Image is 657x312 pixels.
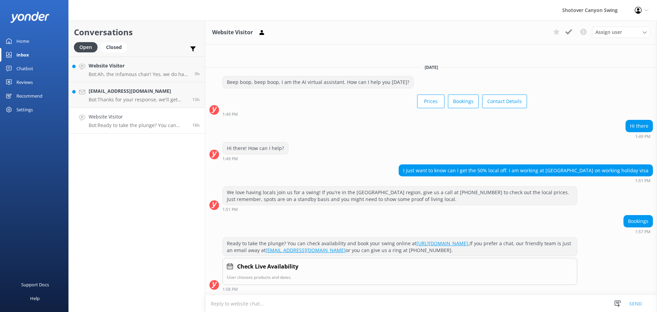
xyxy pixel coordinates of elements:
[624,215,653,227] div: Bookings
[448,95,479,108] button: Bookings
[74,26,200,39] h2: Conversations
[195,71,200,77] span: Oct 15 2025 10:16pm (UTC +13:00) Pacific/Auckland
[416,240,469,247] a: [URL][DOMAIN_NAME].
[222,112,238,116] strong: 1:49 PM
[222,287,238,291] strong: 1:58 PM
[10,12,50,23] img: yonder-white-logo.png
[222,157,238,161] strong: 1:49 PM
[626,120,653,132] div: Hi there
[192,97,200,102] span: Oct 15 2025 06:49pm (UTC +13:00) Pacific/Auckland
[222,208,238,212] strong: 1:51 PM
[192,122,200,128] span: Oct 15 2025 01:57pm (UTC +13:00) Pacific/Auckland
[417,95,445,108] button: Prices
[227,274,573,280] p: User chooses products and dates.
[266,247,346,253] a: [EMAIL_ADDRESS][DOMAIN_NAME]
[212,28,253,37] h3: Website Visitor
[16,75,33,89] div: Reviews
[626,134,653,139] div: Oct 15 2025 01:49pm (UTC +13:00) Pacific/Auckland
[101,43,130,51] a: Closed
[16,103,33,116] div: Settings
[635,230,650,234] strong: 1:57 PM
[21,278,49,291] div: Support Docs
[89,87,187,95] h4: [EMAIL_ADDRESS][DOMAIN_NAME]
[74,42,98,52] div: Open
[237,262,298,271] h4: Check Live Availability
[89,97,187,103] p: Bot: Thanks for your response, we'll get back to you as soon as we can during opening hours.
[223,187,577,205] div: We love having locals join us for a swing! If you're in the [GEOGRAPHIC_DATA] region, give us a c...
[421,64,442,70] span: [DATE]
[16,48,29,62] div: Inbox
[595,28,622,36] span: Assign user
[222,112,527,116] div: Oct 15 2025 01:49pm (UTC +13:00) Pacific/Auckland
[101,42,127,52] div: Closed
[399,178,653,183] div: Oct 15 2025 01:51pm (UTC +13:00) Pacific/Auckland
[16,34,29,48] div: Home
[635,179,650,183] strong: 1:51 PM
[74,43,101,51] a: Open
[69,108,205,134] a: Website VisitorBot:Ready to take the plunge? You can check availability and book your swing onlin...
[89,122,187,128] p: Bot: Ready to take the plunge? You can check availability and book your swing online at [URL][DOM...
[482,95,527,108] button: Contact Details
[69,82,205,108] a: [EMAIL_ADDRESS][DOMAIN_NAME]Bot:Thanks for your response, we'll get back to you as soon as we can...
[223,238,577,256] div: Ready to take the plunge? You can check availability and book your swing online at If you prefer ...
[69,57,205,82] a: Website VisitorBot:Ah, the infamous chair! Yes, we do have a chair option for the Canyon Swing. I...
[89,113,187,121] h4: Website Visitor
[223,76,413,88] div: Beep boop, beep boop, I am the AI virtual assistant. How can I help you [DATE]?
[222,287,577,291] div: Oct 15 2025 01:58pm (UTC +13:00) Pacific/Auckland
[635,135,650,139] strong: 1:49 PM
[16,62,33,75] div: Chatbot
[222,207,577,212] div: Oct 15 2025 01:51pm (UTC +13:00) Pacific/Auckland
[223,142,288,154] div: Hi there! How can I help?
[399,165,653,176] div: I just want to know can I get the 50% local off. I am working at [GEOGRAPHIC_DATA] on working hol...
[89,71,190,77] p: Bot: Ah, the infamous chair! Yes, we do have a chair option for the Canyon Swing. It's one of the...
[592,27,650,38] div: Assign User
[16,89,42,103] div: Recommend
[222,156,288,161] div: Oct 15 2025 01:49pm (UTC +13:00) Pacific/Auckland
[89,62,190,70] h4: Website Visitor
[623,229,653,234] div: Oct 15 2025 01:57pm (UTC +13:00) Pacific/Auckland
[30,291,40,305] div: Help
